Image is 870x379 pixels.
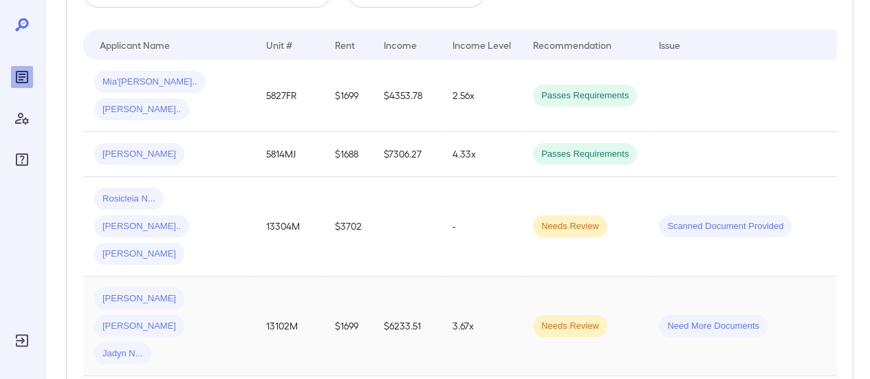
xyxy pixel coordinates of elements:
td: $4353.78 [373,60,442,132]
td: 13102M [255,277,324,376]
span: [PERSON_NAME].. [94,220,189,233]
span: Passes Requirements [533,89,637,102]
span: [PERSON_NAME].. [94,103,189,116]
div: Rent [335,36,357,53]
td: $1699 [324,60,373,132]
td: $1699 [324,277,373,376]
td: 2.56x [442,60,522,132]
span: Scanned Document Provided [659,220,792,233]
td: - [442,177,522,277]
div: Unit # [266,36,292,53]
span: [PERSON_NAME] [94,320,184,333]
div: Issue [659,36,681,53]
div: Income Level [453,36,511,53]
td: $7306.27 [373,132,442,177]
td: 5827FR [255,60,324,132]
span: [PERSON_NAME] [94,292,184,305]
div: Recommendation [533,36,611,53]
span: Rosicleia N... [94,193,164,206]
td: 5814MJ [255,132,324,177]
td: $3702 [324,177,373,277]
div: Manage Users [11,107,33,129]
span: [PERSON_NAME] [94,248,184,261]
td: 13304M [255,177,324,277]
span: Needs Review [533,320,607,333]
span: Jadyn N... [94,347,151,360]
span: Needs Review [533,220,607,233]
div: Reports [11,66,33,88]
div: Log Out [11,329,33,351]
td: $1688 [324,132,373,177]
td: $6233.51 [373,277,442,376]
span: Mia'[PERSON_NAME].. [94,76,206,89]
div: FAQ [11,149,33,171]
td: 4.33x [442,132,522,177]
span: [PERSON_NAME] [94,148,184,161]
span: Passes Requirements [533,148,637,161]
span: Need More Documents [659,320,768,333]
div: Income [384,36,417,53]
div: Applicant Name [100,36,170,53]
td: 3.67x [442,277,522,376]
